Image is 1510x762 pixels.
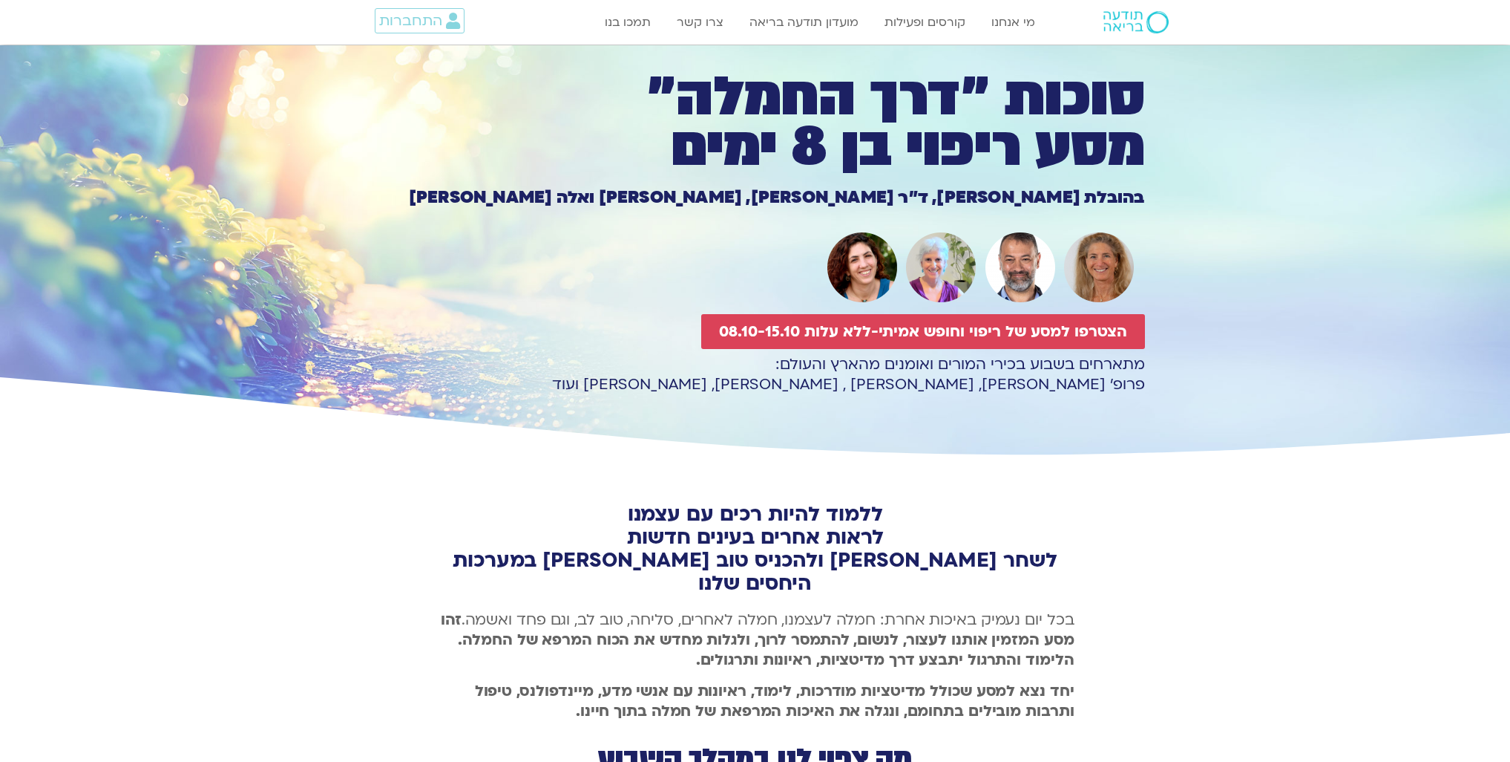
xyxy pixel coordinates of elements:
[984,8,1043,36] a: מי אנחנו
[669,8,731,36] a: צרו קשר
[366,354,1145,394] p: מתארחים בשבוע בכירי המורים ואומנים מהארץ והעולם: פרופ׳ [PERSON_NAME], [PERSON_NAME] , [PERSON_NAM...
[375,8,465,33] a: התחברות
[379,13,442,29] span: התחברות
[436,610,1074,670] p: בכל יום נעמיק באיכות אחרת: חמלה לעצמנו, חמלה לאחרים, סליחה, טוב לב, וגם פחד ואשמה.
[366,72,1145,173] h1: סוכות ״דרך החמלה״ מסע ריפוי בן 8 ימים
[597,8,658,36] a: תמכו בנו
[366,189,1145,206] h1: בהובלת [PERSON_NAME], ד״ר [PERSON_NAME], [PERSON_NAME] ואלה [PERSON_NAME]
[436,503,1074,595] h2: ללמוד להיות רכים עם עצמנו לראות אחרים בעינים חדשות לשחר [PERSON_NAME] ולהכניס טוב [PERSON_NAME] ב...
[1103,11,1169,33] img: תודעה בריאה
[701,314,1145,349] a: הצטרפו למסע של ריפוי וחופש אמיתי-ללא עלות 08.10-15.10
[475,681,1074,721] b: יחד נצא למסע שכולל מדיטציות מודרכות, לימוד, ראיונות עם אנשי מדע, מיינדפולנס, טיפול ותרבות מובילים...
[877,8,973,36] a: קורסים ופעילות
[441,610,1074,670] b: זהו מסע המזמין אותנו לעצור, לנשום, להתמסר לרוך, ולגלות מחדש את הכוח המרפא של החמלה. הלימוד והתרגו...
[742,8,866,36] a: מועדון תודעה בריאה
[719,323,1127,340] span: הצטרפו למסע של ריפוי וחופש אמיתי-ללא עלות 08.10-15.10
